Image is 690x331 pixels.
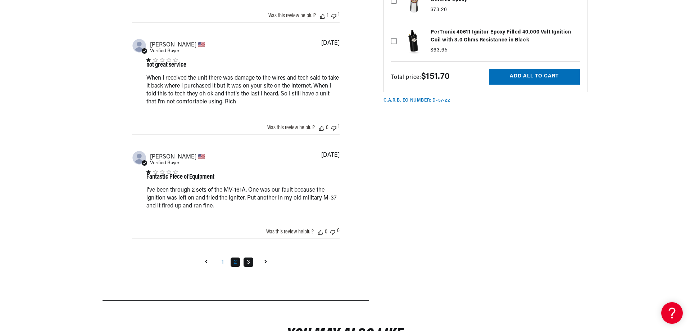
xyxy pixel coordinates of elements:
div: Vote up [320,13,325,19]
span: Total price: [391,75,450,80]
div: 1 star rating out of 5 stars [146,170,214,174]
span: William C. [150,41,205,48]
a: Goto Page 3 [244,258,253,267]
div: Was this review helpful? [268,13,316,19]
span: Verified Buyer [150,49,180,53]
span: Verified Buyer [150,161,180,165]
div: 1 [327,13,328,19]
a: Goto Page 1 [218,258,227,267]
p: C.A.R.B. EO Number: D-57-22 [383,98,450,104]
button: Add all to cart [489,69,580,85]
div: Vote up [319,125,324,131]
div: Was this review helpful? [267,125,315,131]
div: Vote up [318,229,323,235]
div: Was this review helpful? [266,229,314,235]
div: Vote down [331,124,336,131]
div: Vote down [331,12,336,19]
div: 1 [338,124,340,131]
a: Page 2 [231,258,240,267]
div: 0 [326,125,328,131]
div: 1 star rating out of 5 stars [146,58,186,62]
div: 0 [337,228,340,235]
div: 0 [325,229,327,235]
div: not great service [146,62,186,68]
div: Vote down [330,228,335,235]
div: Fantastic Piece of Equipment [146,174,214,180]
div: 1 [338,12,340,19]
div: [DATE] [321,152,340,158]
a: Goto next page [259,256,272,268]
div: [DATE] [321,40,340,46]
span: Chiplon W. [150,153,205,160]
strong: $151.70 [421,72,450,81]
a: Goto previous page [199,256,213,268]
